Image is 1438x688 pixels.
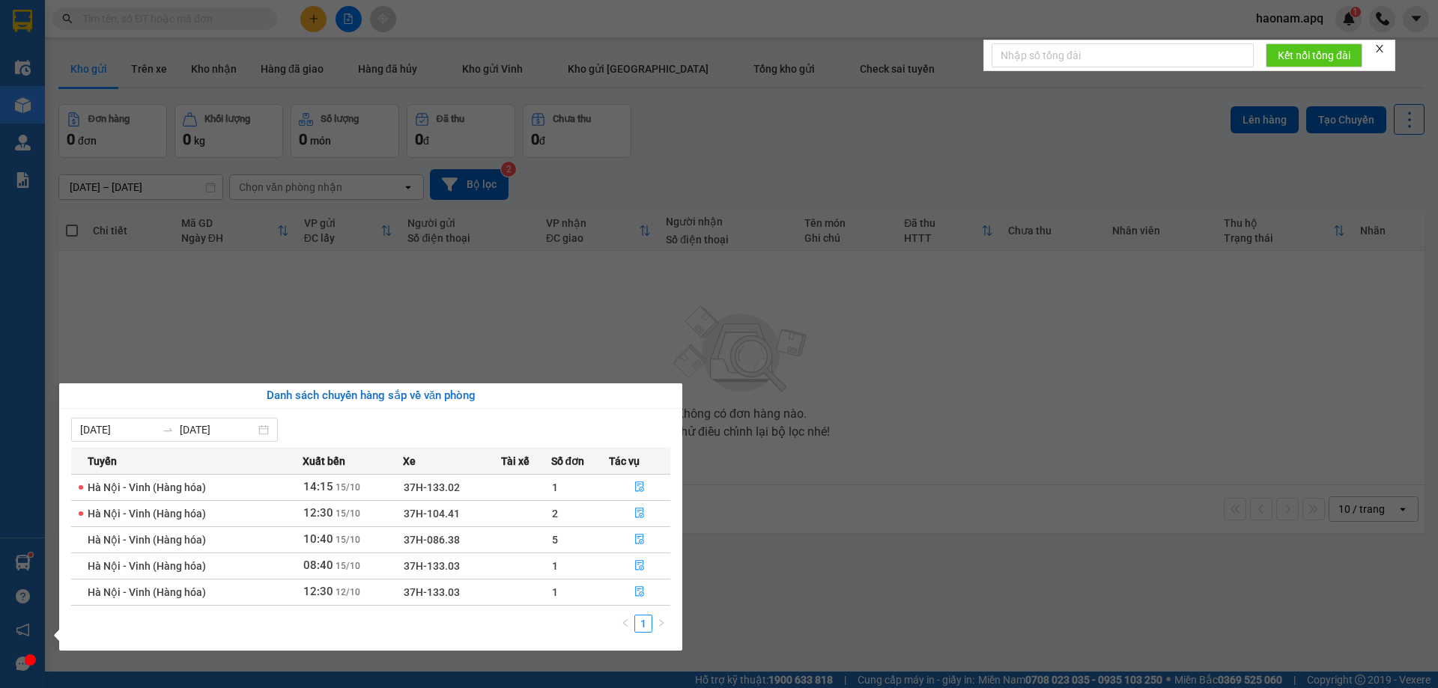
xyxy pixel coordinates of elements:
[404,586,460,598] span: 37H-133.03
[552,586,558,598] span: 1
[162,424,174,436] span: swap-right
[610,528,670,552] button: file-done
[80,421,156,438] input: Từ ngày
[162,424,174,436] span: to
[303,453,345,469] span: Xuất bến
[1374,43,1385,54] span: close
[634,586,645,598] span: file-done
[652,615,670,633] li: Next Page
[336,508,360,519] span: 15/10
[1266,43,1362,67] button: Kết nối tổng đài
[552,508,558,520] span: 2
[37,64,151,115] span: [GEOGRAPHIC_DATA], [GEOGRAPHIC_DATA] ↔ [GEOGRAPHIC_DATA]
[303,480,333,493] span: 14:15
[303,532,333,546] span: 10:40
[88,508,206,520] span: Hà Nội - Vinh (Hàng hóa)
[336,482,360,493] span: 15/10
[303,558,333,572] span: 08:40
[609,453,640,469] span: Tác vụ
[71,387,670,405] div: Danh sách chuyến hàng sắp về văn phòng
[634,534,645,546] span: file-done
[303,585,333,598] span: 12:30
[552,481,558,493] span: 1
[621,618,630,627] span: left
[551,453,585,469] span: Số đơn
[610,475,670,499] button: file-done
[88,586,206,598] span: Hà Nội - Vinh (Hàng hóa)
[610,580,670,604] button: file-done
[992,43,1254,67] input: Nhập số tổng đài
[404,481,460,493] span: 37H-133.02
[635,615,652,632] a: 1
[634,560,645,572] span: file-done
[88,481,206,493] span: Hà Nội - Vinh (Hàng hóa)
[552,560,558,572] span: 1
[336,587,360,597] span: 12/10
[404,534,460,546] span: 37H-086.38
[552,534,558,546] span: 5
[88,453,117,469] span: Tuyến
[403,453,416,469] span: Xe
[88,534,206,546] span: Hà Nội - Vinh (Hàng hóa)
[1278,47,1350,64] span: Kết nối tổng đài
[180,421,255,438] input: Đến ngày
[42,12,150,61] strong: CHUYỂN PHÁT NHANH AN PHÚ QUÝ
[336,561,360,571] span: 15/10
[616,615,634,633] button: left
[634,508,645,520] span: file-done
[610,554,670,578] button: file-done
[404,508,460,520] span: 37H-104.41
[657,618,666,627] span: right
[404,560,460,572] span: 37H-133.03
[88,560,206,572] span: Hà Nội - Vinh (Hàng hóa)
[303,506,333,520] span: 12:30
[616,615,634,633] li: Previous Page
[501,453,530,469] span: Tài xế
[634,615,652,633] li: 1
[634,481,645,493] span: file-done
[336,535,360,545] span: 15/10
[610,502,670,526] button: file-done
[652,615,670,633] button: right
[7,81,34,155] img: logo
